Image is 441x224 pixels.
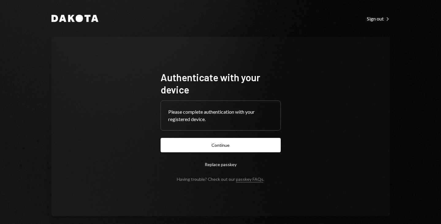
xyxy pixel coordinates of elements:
[367,15,390,22] a: Sign out
[161,71,281,96] h1: Authenticate with your device
[161,138,281,152] button: Continue
[367,16,390,22] div: Sign out
[168,108,273,123] div: Please complete authentication with your registered device.
[236,177,263,182] a: passkey FAQs
[177,177,264,182] div: Having trouble? Check out our .
[161,157,281,172] button: Replace passkey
